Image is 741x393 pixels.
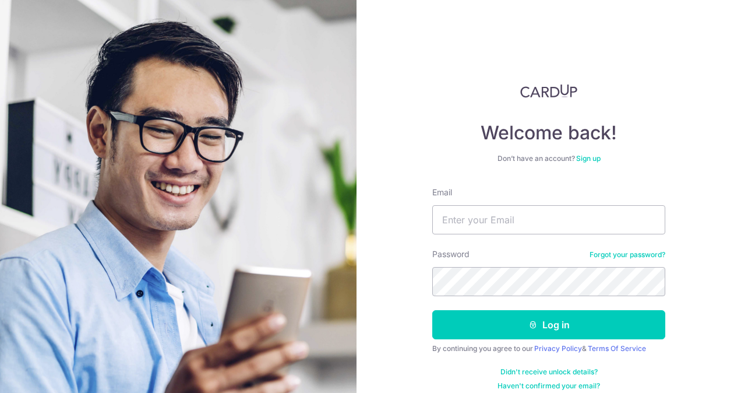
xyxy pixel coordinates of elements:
input: Enter your Email [432,205,665,234]
button: Log in [432,310,665,339]
label: Password [432,248,470,260]
a: Privacy Policy [534,344,582,353]
label: Email [432,187,452,198]
div: By continuing you agree to our & [432,344,665,353]
a: Forgot your password? [590,250,665,259]
a: Haven't confirmed your email? [497,381,600,391]
div: Don’t have an account? [432,154,665,163]
img: CardUp Logo [520,84,577,98]
a: Terms Of Service [588,344,646,353]
a: Didn't receive unlock details? [500,367,598,377]
h4: Welcome back! [432,121,665,145]
a: Sign up [576,154,601,163]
